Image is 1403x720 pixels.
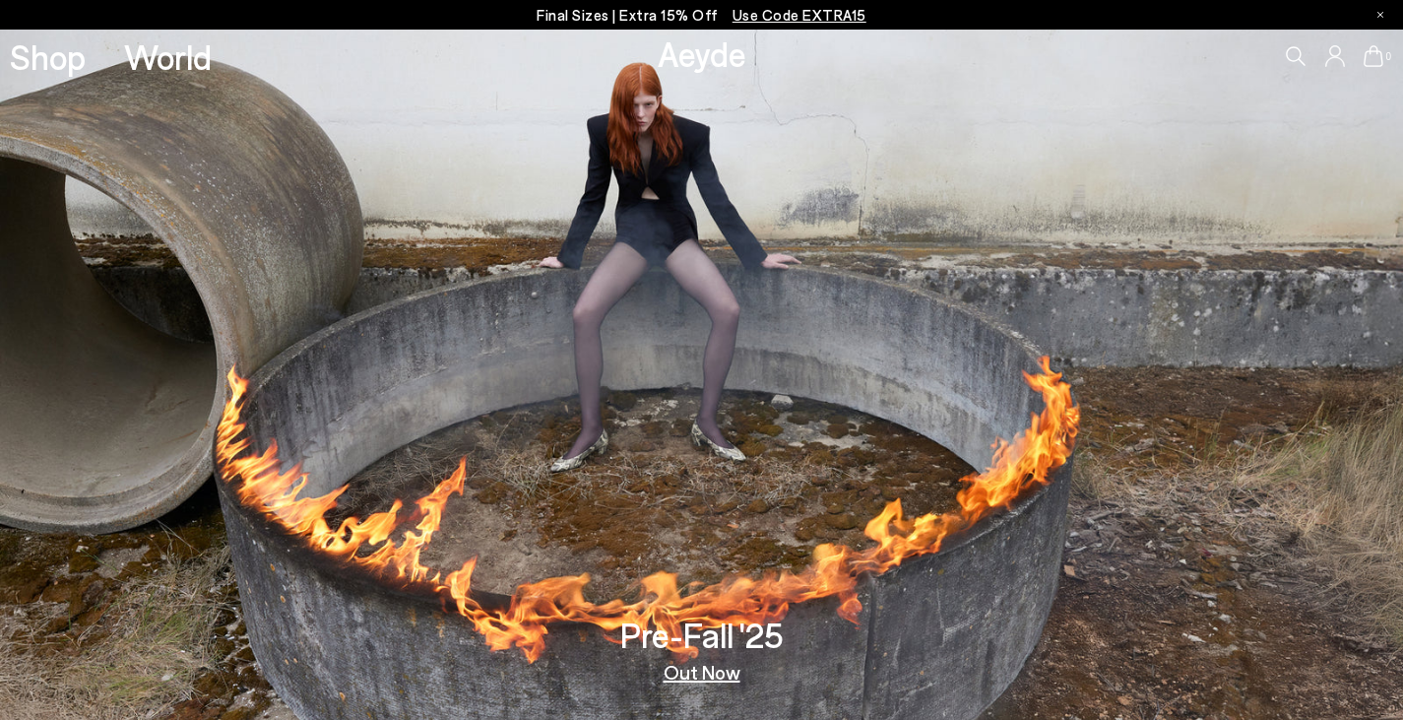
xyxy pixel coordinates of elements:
a: Aeyde [658,33,746,74]
p: Final Sizes | Extra 15% Off [537,3,866,28]
span: Navigate to /collections/ss25-final-sizes [733,6,866,24]
h3: Pre-Fall '25 [620,618,784,652]
a: Shop [10,39,86,74]
a: World [124,39,212,74]
span: 0 [1383,51,1393,62]
a: 0 [1364,45,1383,67]
a: Out Now [664,662,740,682]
